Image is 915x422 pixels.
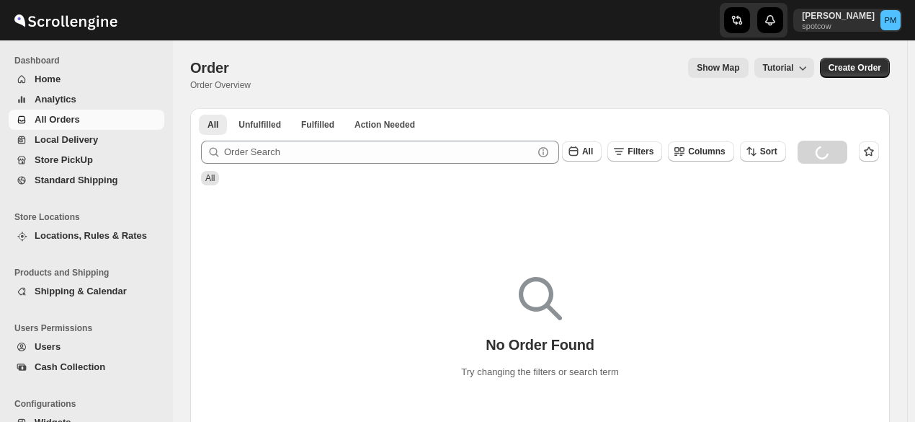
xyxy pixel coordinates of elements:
[9,226,164,246] button: Locations, Rules & Rates
[35,175,118,185] span: Standard Shipping
[238,119,281,131] span: Unfulfilled
[519,277,562,320] img: Empty search results
[35,154,93,165] span: Store PickUp
[199,115,227,135] button: All
[9,89,164,110] button: Analytics
[35,341,61,352] span: Users
[885,16,897,25] text: PM
[688,58,748,78] button: Map action label
[760,146,777,157] span: Sort
[207,119,218,131] span: All
[35,286,127,296] span: Shipping & Calendar
[346,115,424,135] button: ActionNeeded
[35,134,98,145] span: Local Delivery
[829,62,881,74] span: Create Order
[802,10,875,22] p: [PERSON_NAME]
[14,55,166,66] span: Dashboard
[668,141,733,162] button: Columns
[35,74,61,84] span: Home
[9,69,164,89] button: Home
[354,119,415,131] span: Action Needed
[793,9,902,32] button: User menu
[14,398,166,410] span: Configurations
[14,322,166,334] span: Users Permissions
[9,110,164,130] button: All Orders
[190,79,251,91] p: Order Overview
[9,337,164,357] button: Users
[14,267,166,278] span: Products and Shipping
[802,22,875,30] p: spotcow
[35,114,80,125] span: All Orders
[230,115,290,135] button: Unfulfilled
[35,94,76,105] span: Analytics
[562,141,602,162] button: All
[35,361,105,372] span: Cash Collection
[14,211,166,223] span: Store Locations
[607,141,662,162] button: Filters
[820,58,890,78] button: Create custom order
[301,119,334,131] span: Fulfilled
[754,58,814,78] button: Tutorial
[293,115,343,135] button: Fulfilled
[628,146,653,157] span: Filters
[205,173,215,183] span: All
[880,10,901,30] span: Prateeksh Mehra
[486,336,594,353] p: No Order Found
[35,230,147,241] span: Locations, Rules & Rates
[9,281,164,302] button: Shipping & Calendar
[224,141,533,164] input: Order Search
[9,357,164,377] button: Cash Collection
[740,141,786,162] button: Sort
[697,62,739,74] span: Show Map
[582,146,593,157] span: All
[190,60,228,76] span: Order
[688,146,725,157] span: Columns
[12,2,120,38] img: ScrollEngine
[461,365,618,379] p: Try changing the filters or search term
[763,63,794,73] span: Tutorial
